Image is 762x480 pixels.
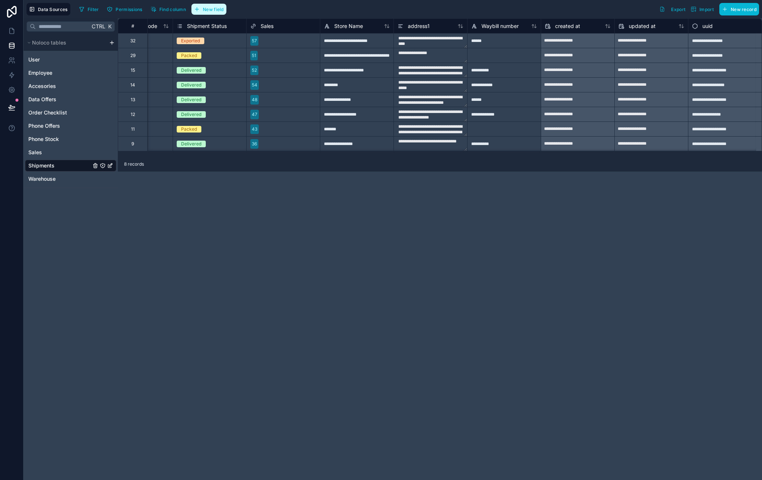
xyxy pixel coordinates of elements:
[629,22,656,30] span: updated at
[107,24,112,29] span: K
[28,69,91,77] a: Employee
[699,7,714,12] span: Import
[25,38,106,48] button: Noloco tables
[131,112,135,117] div: 12
[28,162,54,169] span: Shipments
[91,22,106,31] span: Ctrl
[181,126,197,133] div: Packed
[28,122,60,130] span: Phone Offers
[25,147,116,158] div: Sales
[702,22,713,30] span: uuid
[25,54,116,66] div: User
[28,56,91,63] a: User
[181,52,197,59] div: Packed
[252,141,257,147] div: 36
[28,96,91,103] a: Data Offers
[28,56,40,63] span: User
[181,96,201,103] div: Delivered
[181,67,201,74] div: Delivered
[28,175,91,183] a: Warehouse
[28,82,91,90] a: Accesories
[719,3,759,15] button: New record
[131,67,135,73] div: 15
[28,162,91,169] a: Shipments
[28,135,59,143] span: Phone Stock
[25,107,116,119] div: Order Checklist
[124,161,144,167] span: 8 records
[716,3,759,15] a: New record
[130,53,135,59] div: 29
[28,149,42,156] span: Sales
[25,67,116,79] div: Employee
[181,111,201,118] div: Delivered
[688,3,716,15] button: Import
[252,52,256,59] div: 51
[28,109,91,116] a: Order Checklist
[28,69,52,77] span: Employee
[130,82,135,88] div: 14
[28,96,56,103] span: Data Offers
[25,80,116,92] div: Accesories
[408,22,430,30] span: address1
[181,38,200,44] div: Exported
[38,7,68,12] span: Data Sources
[104,4,148,15] a: Permissions
[28,135,91,143] a: Phone Stock
[28,109,67,116] span: Order Checklist
[116,7,142,12] span: Permissions
[28,175,56,183] span: Warehouse
[334,22,363,30] span: Store Name
[76,4,102,15] button: Filter
[131,126,135,132] div: 11
[124,23,142,29] div: #
[104,4,145,15] button: Permissions
[657,3,688,15] button: Export
[25,173,116,185] div: Warehouse
[481,22,519,30] span: Waybill number
[252,38,257,44] div: 57
[130,38,135,44] div: 32
[25,93,116,105] div: Data Offers
[187,22,227,30] span: Shipment Status
[252,96,257,103] div: 48
[252,111,257,118] div: 47
[28,149,91,156] a: Sales
[261,22,274,30] span: Sales
[181,82,201,88] div: Delivered
[25,133,116,145] div: Phone Stock
[88,7,99,12] span: Filter
[671,7,685,12] span: Export
[148,4,188,15] button: Find column
[32,39,66,46] span: Noloco tables
[252,126,257,133] div: 43
[191,4,226,15] button: New field
[131,141,134,147] div: 9
[203,7,224,12] span: New field
[25,120,116,132] div: Phone Offers
[27,3,70,15] button: Data Sources
[131,97,135,103] div: 13
[25,160,116,172] div: Shipments
[252,67,257,74] div: 52
[159,7,186,12] span: Find column
[555,22,580,30] span: created at
[28,122,91,130] a: Phone Offers
[28,82,56,90] span: Accesories
[731,7,756,12] span: New record
[252,82,257,88] div: 54
[181,141,201,147] div: Delivered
